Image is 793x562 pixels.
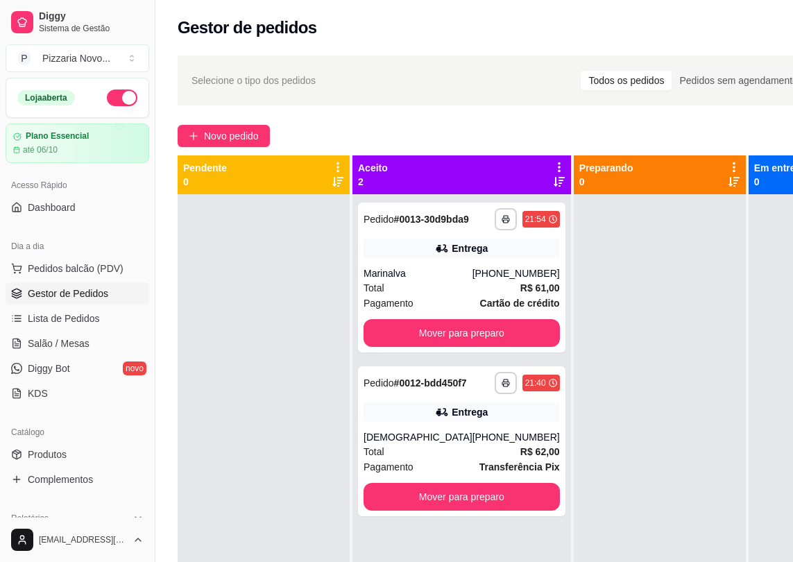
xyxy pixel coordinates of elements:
a: DiggySistema de Gestão [6,6,149,39]
span: Produtos [28,448,67,461]
span: Total [364,444,384,459]
span: [EMAIL_ADDRESS][DOMAIN_NAME] [39,534,127,545]
div: Marinalva [364,266,472,280]
button: [EMAIL_ADDRESS][DOMAIN_NAME] [6,523,149,556]
strong: R$ 61,00 [520,282,560,293]
p: Aceito [358,161,388,175]
a: Plano Essencialaté 06/10 [6,124,149,163]
div: Loja aberta [17,90,75,105]
div: Dia a dia [6,235,149,257]
div: [PHONE_NUMBER] [472,430,560,444]
div: [PHONE_NUMBER] [472,266,560,280]
button: Mover para preparo [364,319,560,347]
a: Lista de Pedidos [6,307,149,330]
div: Pizzaria Novo ... [42,51,110,65]
div: Entrega [452,241,488,255]
span: Gestor de Pedidos [28,287,108,300]
strong: R$ 62,00 [520,446,560,457]
p: Preparando [579,161,633,175]
strong: Transferência Pix [479,461,560,472]
span: Total [364,280,384,296]
span: Complementos [28,472,93,486]
h2: Gestor de pedidos [178,17,317,39]
a: Diggy Botnovo [6,357,149,380]
p: 2 [358,175,388,189]
div: 21:54 [525,214,546,225]
div: Acesso Rápido [6,174,149,196]
div: Todos os pedidos [581,71,672,90]
span: Pedido [364,377,394,389]
button: Alterar Status [107,90,137,106]
div: Entrega [452,405,488,419]
span: Relatórios [11,513,49,524]
span: Diggy Bot [28,361,70,375]
a: Dashboard [6,196,149,219]
span: Pedidos balcão (PDV) [28,262,123,275]
a: Gestor de Pedidos [6,282,149,305]
strong: # 0013-30d9bda9 [394,214,469,225]
span: Dashboard [28,201,76,214]
article: até 06/10 [23,144,58,155]
button: Novo pedido [178,125,270,147]
strong: # 0012-bdd450f7 [394,377,467,389]
span: Pagamento [364,296,413,311]
span: plus [189,131,198,141]
article: Plano Essencial [26,131,89,142]
span: P [17,51,31,65]
div: Catálogo [6,421,149,443]
span: Pedido [364,214,394,225]
p: Pendente [183,161,227,175]
button: Mover para preparo [364,483,560,511]
p: 0 [579,175,633,189]
span: Sistema de Gestão [39,23,144,34]
span: Diggy [39,10,144,23]
a: Produtos [6,443,149,466]
div: [DEMOGRAPHIC_DATA] [364,430,472,444]
div: 21:40 [525,377,546,389]
button: Select a team [6,44,149,72]
span: Lista de Pedidos [28,312,100,325]
a: Salão / Mesas [6,332,149,355]
span: Novo pedido [204,128,259,144]
span: Selecione o tipo dos pedidos [191,73,316,88]
span: Pagamento [364,459,413,475]
button: Pedidos balcão (PDV) [6,257,149,280]
p: 0 [183,175,227,189]
a: Complementos [6,468,149,491]
a: KDS [6,382,149,405]
strong: Cartão de crédito [480,298,560,309]
span: Salão / Mesas [28,337,89,350]
span: KDS [28,386,48,400]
